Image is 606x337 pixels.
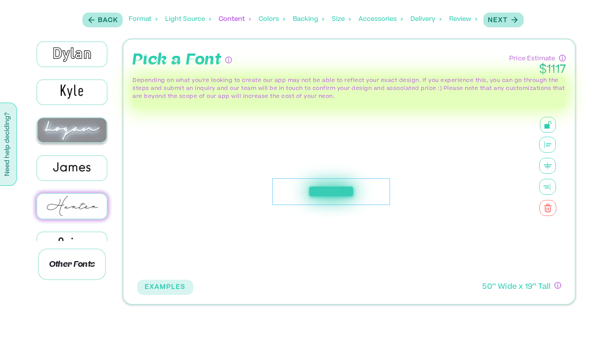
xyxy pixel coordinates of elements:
[137,280,193,295] button: EXAMPLES
[37,194,107,219] img: Hunter
[332,8,351,31] div: Size
[259,8,285,31] div: Colors
[37,80,107,105] img: Kyle
[37,156,107,180] img: James
[559,55,566,61] div: Have questions about pricing or just need a human touch? Go through the process and submit an inq...
[293,8,324,31] div: Backing
[38,249,106,280] p: Other Fonts
[483,13,524,27] button: Next
[37,118,107,142] img: Logan
[133,49,221,71] p: Pick a Font
[133,77,566,101] p: Depending on what you're looking to create our app may not be able to reflect your exact design. ...
[410,8,442,31] div: Delivery
[568,301,606,337] iframe: Chat Widget
[554,282,561,289] div: If you have questions about size, or if you can’t design exactly what you want here, no worries! ...
[37,42,107,66] img: Dylan
[482,282,551,293] p: 50 ’’ Wide x 19 ’’ Tall
[449,8,477,31] div: Review
[37,232,107,257] img: Quinn
[129,8,158,31] div: Format
[98,16,118,25] p: Back
[165,8,211,31] div: Light Source
[488,16,508,25] p: Next
[509,52,555,63] p: Price Estimate
[509,63,566,77] p: $ 1117
[82,13,123,27] button: Back
[358,8,403,31] div: Accessories
[219,8,251,31] div: Content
